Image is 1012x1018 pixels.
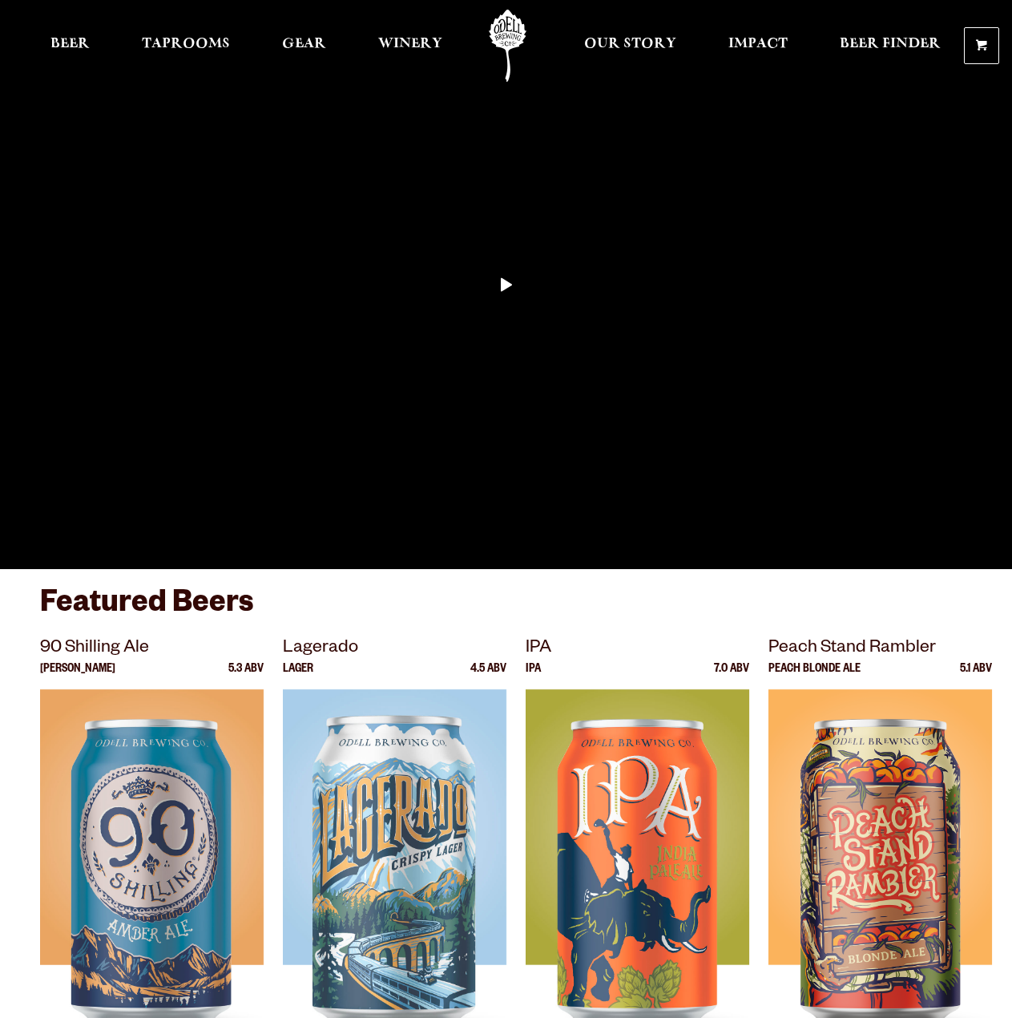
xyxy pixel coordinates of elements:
a: Gear [272,10,337,82]
h3: Featured Beers [40,585,972,634]
a: Odell Home [478,10,538,82]
span: Impact [728,38,788,50]
a: Beer [40,10,100,82]
span: Beer Finder [840,38,941,50]
span: Our Story [584,38,676,50]
span: Taprooms [142,38,230,50]
p: Lager [283,664,313,689]
p: 4.5 ABV [470,664,506,689]
a: Taprooms [131,10,240,82]
a: Winery [368,10,453,82]
span: Winery [378,38,442,50]
a: Impact [718,10,798,82]
p: IPA [526,635,749,664]
span: Beer [50,38,90,50]
p: Lagerado [283,635,506,664]
span: Gear [282,38,326,50]
a: Beer Finder [829,10,951,82]
p: [PERSON_NAME] [40,664,115,689]
p: 7.0 ABV [714,664,749,689]
p: 5.3 ABV [228,664,264,689]
a: Our Story [574,10,687,82]
p: Peach Stand Rambler [768,635,992,664]
p: IPA [526,664,541,689]
p: 5.1 ABV [960,664,992,689]
p: 90 Shilling Ale [40,635,264,664]
p: Peach Blonde Ale [768,664,861,689]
